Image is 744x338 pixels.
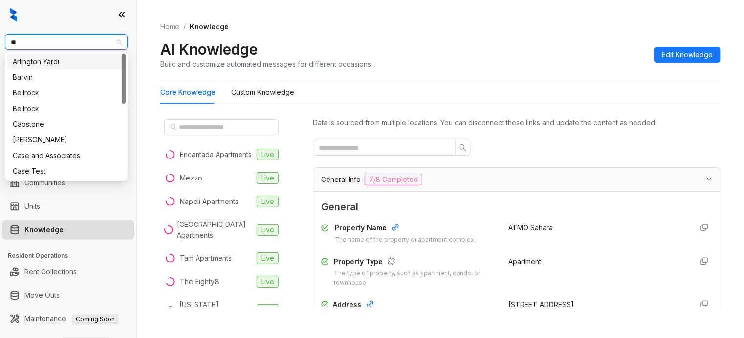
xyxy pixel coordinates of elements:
[10,8,17,22] img: logo
[257,276,279,288] span: Live
[2,309,134,329] li: Maintenance
[180,196,239,207] div: Napoli Apartments
[313,117,721,128] div: Data is sourced from multiple locations. You can disconnect these links and update the content as...
[365,174,422,185] span: 7/8 Completed
[170,124,177,131] span: search
[335,235,476,245] div: The name of the property or apartment complex.
[24,197,40,216] a: Units
[2,286,134,305] li: Move Outs
[654,47,721,63] button: Edit Knowledge
[24,262,77,282] a: Rent Collections
[72,314,119,325] span: Coming Soon
[7,101,126,116] div: Bellrock
[321,200,712,215] span: General
[13,88,120,98] div: Bellrock
[333,299,497,312] div: Address
[2,220,134,240] li: Knowledge
[158,22,181,32] a: Home
[24,220,64,240] a: Knowledge
[183,22,186,32] li: /
[334,256,497,269] div: Property Type
[257,304,279,316] span: Live
[509,257,542,266] span: Apartment
[335,223,476,235] div: Property Name
[180,253,232,264] div: Tam Apartments
[257,172,279,184] span: Live
[8,251,136,260] h3: Resident Operations
[7,116,126,132] div: Capstone
[509,299,685,310] div: [STREET_ADDRESS]
[24,173,65,193] a: Communities
[257,224,279,236] span: Live
[190,23,229,31] span: Knowledge
[13,103,120,114] div: Bellrock
[13,56,120,67] div: Arlington Yardi
[7,163,126,179] div: Case Test
[179,299,253,321] div: [US_STATE] Apartments
[7,69,126,85] div: Barvin
[257,149,279,160] span: Live
[2,173,134,193] li: Communities
[13,135,120,145] div: [PERSON_NAME]
[662,49,713,60] span: Edit Knowledge
[7,132,126,148] div: Carter Haston
[7,85,126,101] div: Bellrock
[24,286,60,305] a: Move Outs
[2,197,134,216] li: Units
[2,262,134,282] li: Rent Collections
[13,166,120,177] div: Case Test
[459,144,467,152] span: search
[7,148,126,163] div: Case and Associates
[180,276,219,287] div: The Eighty8
[177,219,253,241] div: [GEOGRAPHIC_DATA] Apartments
[160,87,216,98] div: Core Knowledge
[160,59,372,69] div: Build and customize automated messages for different occasions.
[334,269,497,288] div: The type of property, such as apartment, condo, or townhouse.
[160,40,258,59] h2: AI Knowledge
[2,108,134,127] li: Leasing
[180,173,202,183] div: Mezzo
[257,196,279,207] span: Live
[313,168,720,191] div: General Info7/8 Completed
[2,66,134,85] li: Leads
[509,224,553,232] span: ATMO Sahara
[2,131,134,151] li: Collections
[13,72,120,83] div: Barvin
[7,54,126,69] div: Arlington Yardi
[13,150,120,161] div: Case and Associates
[13,119,120,130] div: Capstone
[706,176,712,182] span: expanded
[321,174,361,185] span: General Info
[180,149,252,160] div: Encantada Apartments
[231,87,294,98] div: Custom Knowledge
[257,252,279,264] span: Live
